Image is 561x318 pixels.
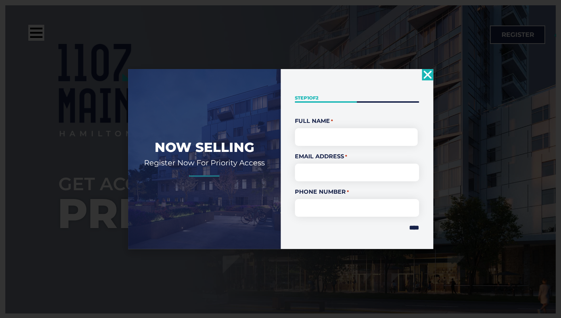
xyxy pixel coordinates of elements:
a: Close [422,69,433,80]
label: Phone Number [295,188,419,196]
h2: Now Selling [139,139,270,156]
legend: Full Name [295,117,419,125]
h2: Register Now For Priority Access [139,158,270,167]
p: Step of [295,95,419,101]
span: 1 [307,95,309,101]
span: 2 [316,95,319,101]
label: Email Address [295,152,419,161]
